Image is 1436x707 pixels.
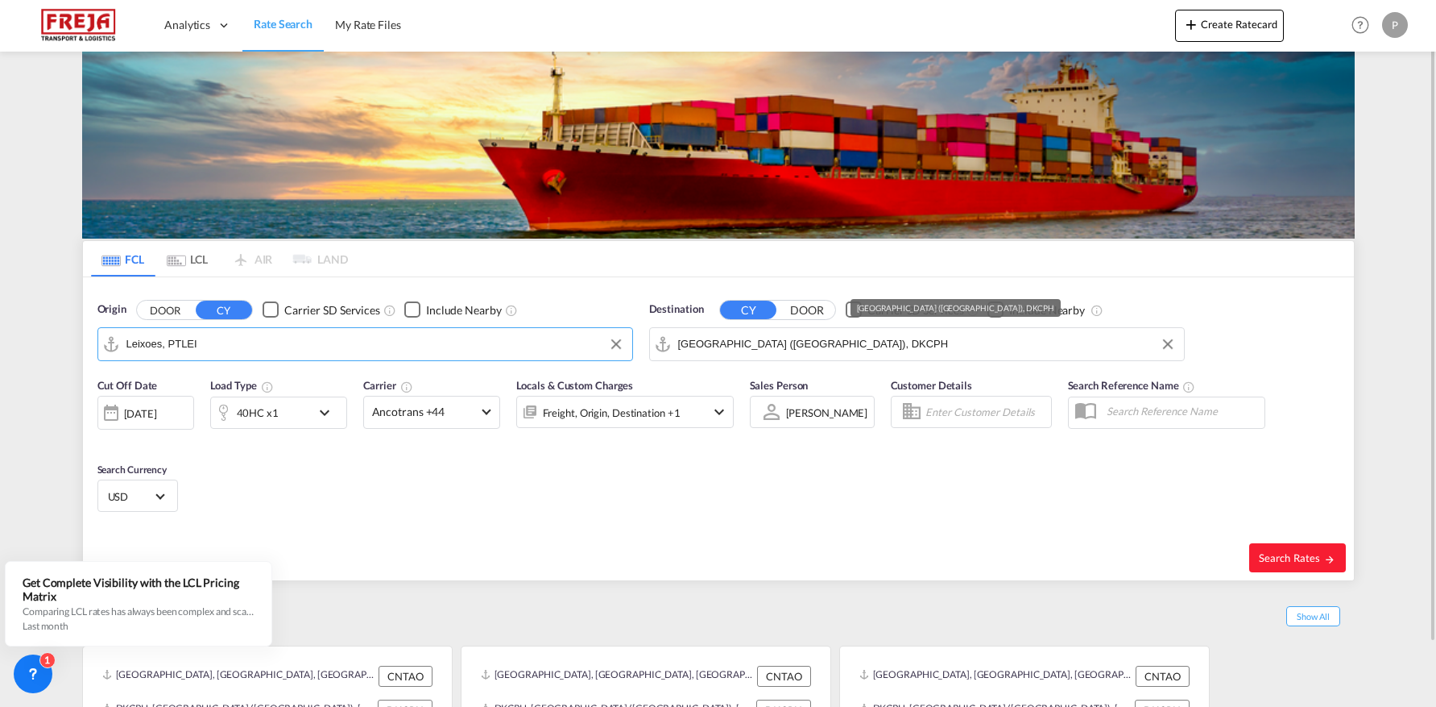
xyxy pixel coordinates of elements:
md-icon: icon-information-outline [261,381,274,393]
md-icon: icon-chevron-down [710,402,729,422]
input: Enter Customer Details [925,400,1046,424]
button: CY [720,301,776,319]
span: Analytics [164,17,210,33]
md-checkbox: Checkbox No Ink [846,302,963,318]
md-icon: The selected Trucker/Carrierwill be displayed in the rate results If the rates are from another f... [400,381,413,393]
span: My Rate Files [335,18,401,31]
span: Search Reference Name [1068,379,1196,392]
div: Include Nearby [426,302,502,318]
div: Carrier SD Services [284,302,380,318]
md-select: Select Currency: $ USDUnited States Dollar [106,485,169,508]
span: Cut Off Date [97,379,158,392]
span: Search Currency [97,464,168,476]
input: Search Reference Name [1099,399,1264,423]
div: CNTAO, Qingdao, China, Greater China & Far East Asia, Asia Pacific [102,666,375,687]
md-checkbox: Checkbox No Ink [404,302,502,318]
span: Origin [97,302,126,318]
md-icon: icon-arrow-right [1324,554,1335,565]
div: [GEOGRAPHIC_DATA] ([GEOGRAPHIC_DATA]), DKCPH [857,299,1055,317]
md-icon: icon-plus 400-fg [1181,15,1201,34]
div: CNTAO, Qingdao, China, Greater China & Far East Asia, Asia Pacific [481,666,753,687]
button: DOOR [779,301,835,319]
span: Carrier [363,379,413,392]
div: Freight Origin Destination Factory Stuffing [543,401,681,424]
md-select: Sales Person: Philip Schnoor [784,401,870,424]
input: Search by Port [678,332,1176,356]
button: icon-plus 400-fgCreate Ratecard [1175,10,1284,42]
img: 586607c025bf11f083711d99603023e7.png [24,7,133,44]
div: 40HC x1icon-chevron-down [210,397,347,429]
button: Clear Input [1156,332,1180,356]
div: [DATE] [97,396,194,430]
input: Search by Port [126,332,624,356]
button: Clear Input [604,332,628,356]
div: Include Nearby [1009,302,1085,318]
span: Show All [1286,606,1339,626]
div: CNTAO [379,666,432,687]
button: Search Ratesicon-arrow-right [1249,543,1346,572]
div: Help [1347,11,1382,40]
div: CNTAO [757,666,811,687]
md-icon: icon-chevron-down [315,403,342,422]
span: Rate Search [254,17,312,31]
md-input-container: Leixoes, PTLEI [98,328,632,360]
span: Destination [649,302,704,318]
span: Locals & Custom Charges [516,379,634,392]
md-tab-item: LCL [155,241,220,277]
div: [PERSON_NAME] [786,406,868,419]
div: Origin DOOR CY Checkbox No InkUnchecked: Search for CY (Container Yard) services for all selected... [83,277,1354,580]
span: Load Type [210,379,274,392]
md-datepicker: Select [97,428,110,450]
button: DOOR [137,301,193,319]
button: CY [196,301,252,319]
div: 40HC x1 [237,401,279,424]
md-icon: Your search will be saved by the below given name [1182,381,1195,393]
md-checkbox: Checkbox No Ink [987,302,1085,318]
md-icon: Unchecked: Search for CY (Container Yard) services for all selected carriers.Checked : Search for... [383,304,396,317]
div: CNTAO [1136,666,1190,687]
span: Customer Details [891,379,972,392]
md-tab-item: FCL [91,241,155,277]
div: CNTAO, Qingdao, China, Greater China & Far East Asia, Asia Pacific [859,666,1132,687]
span: Ancotrans +44 [372,404,477,420]
md-icon: Unchecked: Ignores neighbouring ports when fetching rates.Checked : Includes neighbouring ports w... [1090,304,1103,317]
div: P [1382,12,1408,38]
div: Freight Origin Destination Factory Stuffingicon-chevron-down [516,396,734,428]
div: [DATE] [124,406,157,421]
md-pagination-wrapper: Use the left and right arrow keys to navigate between tabs [91,241,349,277]
md-input-container: Copenhagen (Kobenhavn), DKCPH [650,328,1184,360]
img: LCL+%26+FCL+BACKGROUND.png [82,52,1355,239]
md-checkbox: Checkbox No Ink [263,302,380,318]
md-icon: Unchecked: Ignores neighbouring ports when fetching rates.Checked : Includes neighbouring ports w... [505,304,518,317]
span: Search Rates [1259,551,1336,564]
span: Help [1347,11,1374,39]
span: Sales Person [750,379,809,392]
span: USD [108,489,153,504]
